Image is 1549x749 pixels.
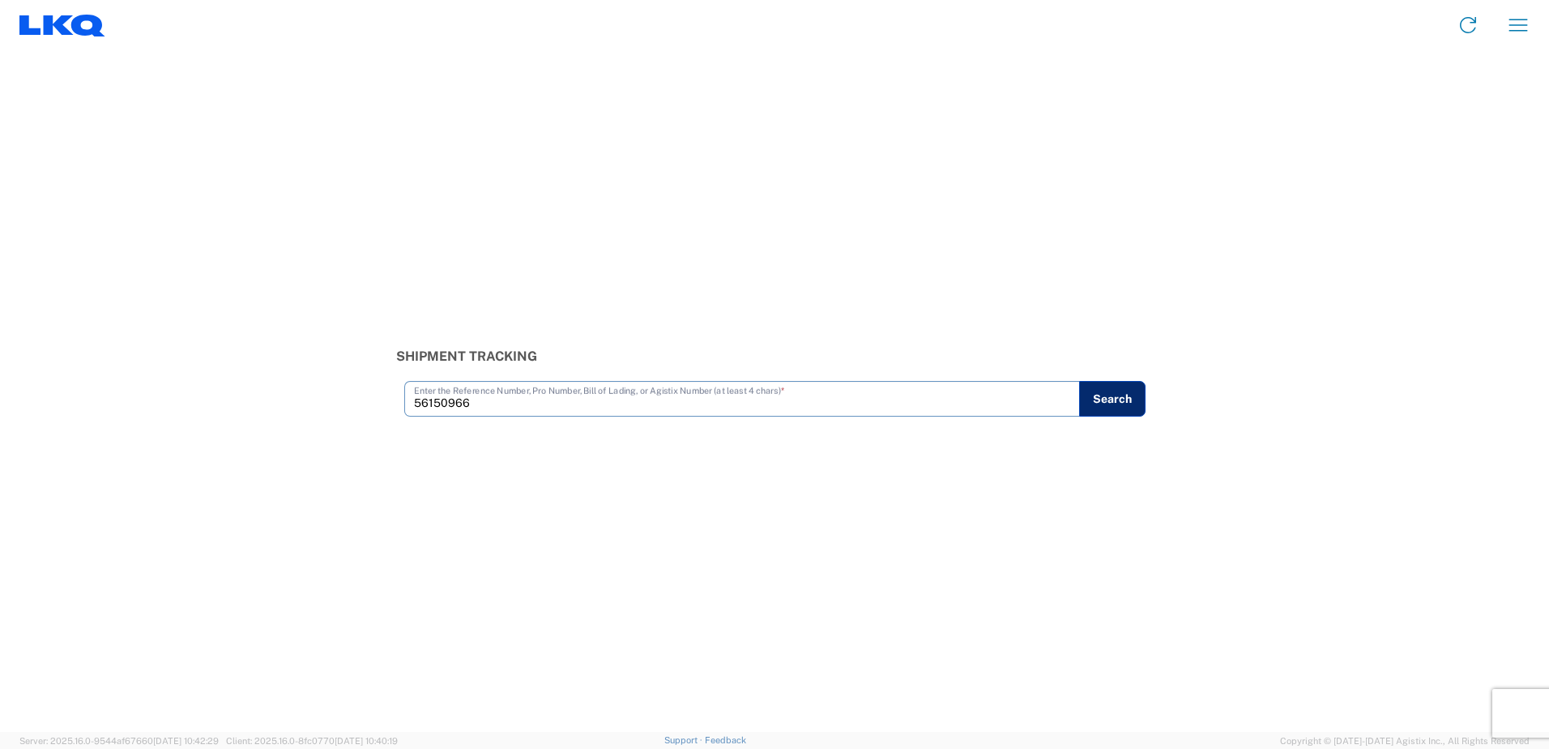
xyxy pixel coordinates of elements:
[226,736,398,746] span: Client: 2025.16.0-8fc0770
[664,735,705,745] a: Support
[1079,381,1146,417] button: Search
[705,735,746,745] a: Feedback
[396,349,1154,364] h3: Shipment Tracking
[153,736,219,746] span: [DATE] 10:42:29
[335,736,398,746] span: [DATE] 10:40:19
[1280,734,1530,748] span: Copyright © [DATE]-[DATE] Agistix Inc., All Rights Reserved
[19,736,219,746] span: Server: 2025.16.0-9544af67660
